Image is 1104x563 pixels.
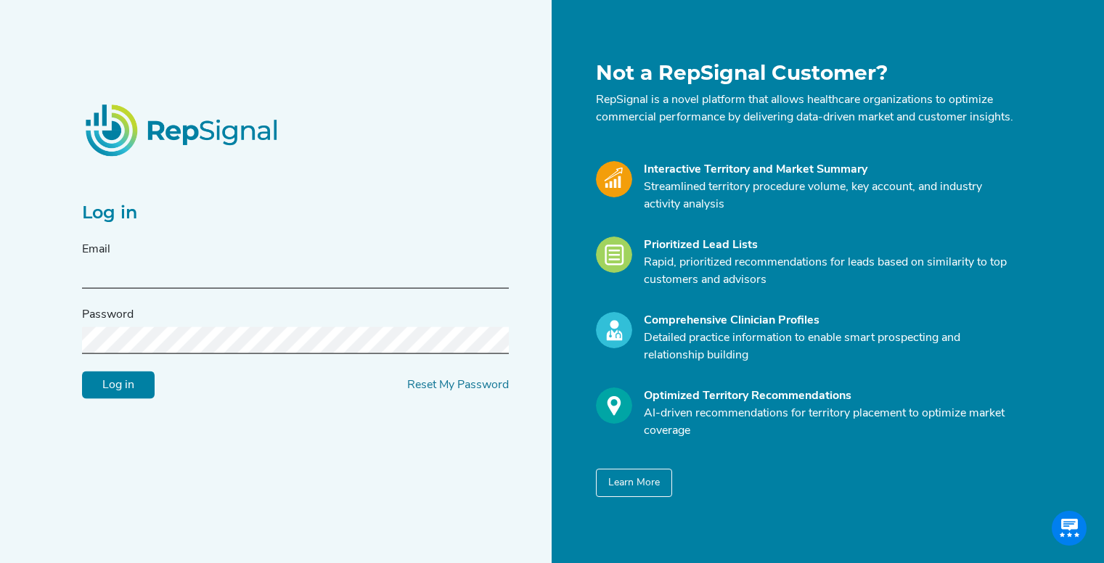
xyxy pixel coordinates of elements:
h1: Not a RepSignal Customer? [596,61,1014,86]
div: Comprehensive Clinician Profiles [644,312,1014,329]
label: Email [82,241,110,258]
img: Leads_Icon.28e8c528.svg [596,237,632,273]
img: Market_Icon.a700a4ad.svg [596,161,632,197]
p: Rapid, prioritized recommendations for leads based on similarity to top customers and advisors [644,254,1014,289]
div: Prioritized Lead Lists [644,237,1014,254]
div: Optimized Territory Recommendations [644,387,1014,405]
input: Log in [82,371,155,399]
button: Learn More [596,469,672,497]
h2: Log in [82,202,509,223]
p: Detailed practice information to enable smart prospecting and relationship building [644,329,1014,364]
img: Optimize_Icon.261f85db.svg [596,387,632,424]
img: Profile_Icon.739e2aba.svg [596,312,632,348]
div: Interactive Territory and Market Summary [644,161,1014,178]
p: RepSignal is a novel platform that allows healthcare organizations to optimize commercial perform... [596,91,1014,126]
img: RepSignalLogo.20539ed3.png [68,86,298,173]
label: Password [82,306,134,324]
p: AI-driven recommendations for territory placement to optimize market coverage [644,405,1014,440]
a: Reset My Password [407,379,509,391]
p: Streamlined territory procedure volume, key account, and industry activity analysis [644,178,1014,213]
